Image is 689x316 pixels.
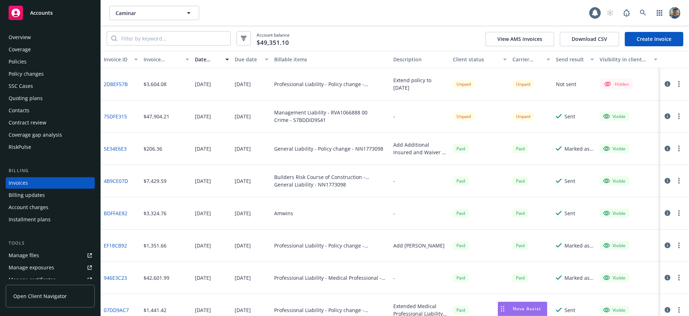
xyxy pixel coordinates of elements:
[235,80,251,88] div: [DATE]
[512,176,528,185] div: Paid
[450,51,510,68] button: Client status
[6,129,95,141] a: Coverage gap analysis
[232,51,272,68] button: Due date
[274,116,367,124] div: Crime - 57BDDID9541
[512,80,534,89] div: Unpaid
[6,56,95,67] a: Policies
[9,68,44,80] div: Policy changes
[564,274,594,282] div: Marked as sent
[453,241,469,250] div: Paid
[9,262,54,273] div: Manage exposures
[9,129,62,141] div: Coverage gap analysis
[510,51,553,68] button: Carrier status
[274,56,388,63] div: Billable items
[453,112,474,121] div: Unpaid
[453,273,469,282] div: Paid
[104,242,127,249] a: EF18CB92
[453,80,474,89] div: Unpaid
[9,56,27,67] div: Policies
[486,32,554,46] button: View AMS invoices
[6,167,95,174] div: Billing
[564,209,575,217] div: Sent
[625,32,683,46] a: Create Invoice
[498,302,507,316] div: Drag to move
[235,145,251,152] div: [DATE]
[560,32,619,46] button: Download CSV
[9,214,51,225] div: Installment plans
[453,306,469,315] div: Paid
[512,209,528,218] div: Paid
[274,242,388,249] div: Professional Liability - Policy change - EO000032698-09
[6,262,95,273] a: Manage exposures
[274,181,388,188] div: General Liability - NN1773098
[274,173,388,181] div: Builders Risk Course of Construction - RBS0329181
[512,112,534,121] div: Unpaid
[195,56,221,63] div: Date issued
[144,80,167,88] div: $3,604.08
[603,145,625,152] div: Visible
[6,250,95,261] a: Manage files
[512,241,528,250] div: Paid
[512,56,543,63] div: Carrier status
[195,177,211,185] div: [DATE]
[6,93,95,104] a: Quoting plans
[6,141,95,153] a: RiskPulse
[104,56,130,63] div: Invoice ID
[564,306,575,314] div: Sent
[513,306,541,312] span: Nova Assist
[6,80,95,92] a: SSC Cases
[274,145,383,152] div: General Liability - Policy change - NN1773098
[104,80,128,88] a: 2DBEF57B
[111,36,117,41] svg: Search
[195,306,211,314] div: [DATE]
[564,242,594,249] div: Marked as sent
[9,202,48,213] div: Account charges
[235,306,251,314] div: [DATE]
[9,93,43,104] div: Quoting plans
[9,44,31,55] div: Coverage
[144,113,169,120] div: $47,904.21
[6,68,95,80] a: Policy changes
[235,113,251,120] div: [DATE]
[9,189,45,201] div: Billing updates
[393,113,395,120] div: -
[597,51,660,68] button: Visibility in client dash
[512,273,528,282] div: Paid
[390,51,450,68] button: Description
[9,141,31,153] div: RiskPulse
[9,250,39,261] div: Manage files
[556,80,576,88] div: Not sent
[195,209,211,217] div: [DATE]
[195,242,211,249] div: [DATE]
[235,56,261,63] div: Due date
[9,117,46,128] div: Contract review
[104,113,127,120] a: 75DFE315
[603,113,625,119] div: Visible
[109,6,199,20] button: Caminar
[9,32,31,43] div: Overview
[603,80,629,88] div: Hidden
[393,56,447,63] div: Description
[6,44,95,55] a: Coverage
[257,32,290,45] span: Account balance
[6,189,95,201] a: Billing updates
[393,242,445,249] div: Add [PERSON_NAME]
[195,80,211,88] div: [DATE]
[453,209,469,218] div: Paid
[6,177,95,189] a: Invoices
[271,51,390,68] button: Billable items
[6,240,95,247] div: Tools
[6,202,95,213] a: Account charges
[512,144,528,153] div: Paid
[274,209,293,217] div: Amwins
[393,76,447,91] div: Extend policy to [DATE]
[619,6,634,20] a: Report a Bug
[6,117,95,128] a: Contract review
[274,80,388,88] div: Professional Liability - Policy change - EO000032698-09
[453,176,469,185] div: Paid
